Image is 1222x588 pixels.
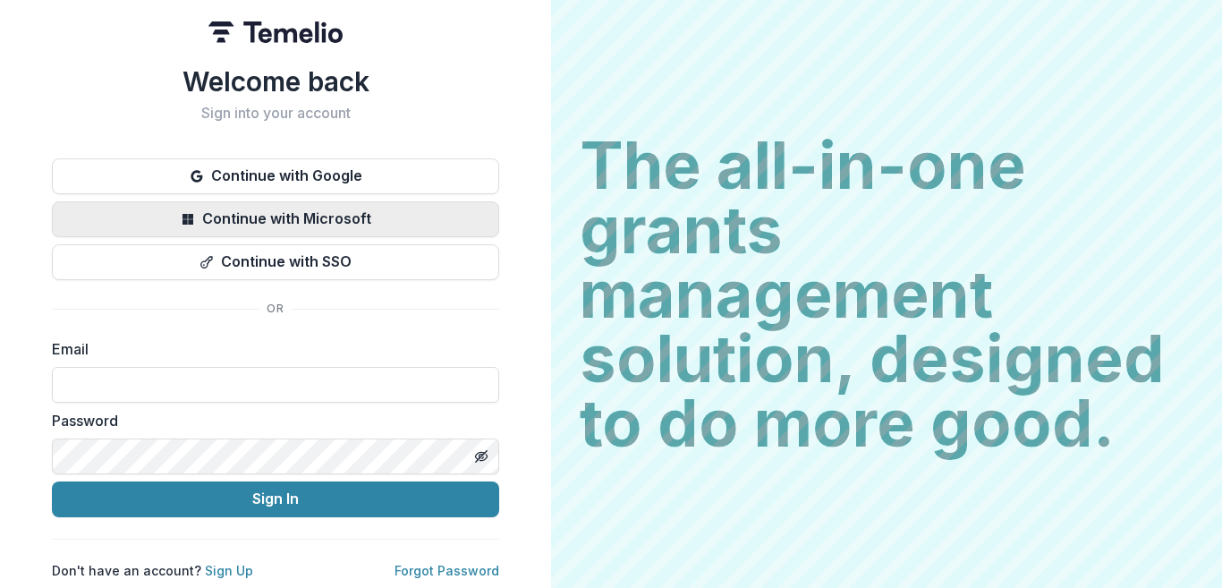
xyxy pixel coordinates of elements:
button: Continue with Google [52,158,499,194]
label: Email [52,338,488,360]
a: Sign Up [205,563,253,578]
a: Forgot Password [395,563,499,578]
h2: Sign into your account [52,105,499,122]
img: Temelio [208,21,343,43]
button: Continue with Microsoft [52,201,499,237]
p: Don't have an account? [52,561,253,580]
button: Toggle password visibility [467,442,496,471]
label: Password [52,410,488,431]
button: Sign In [52,481,499,517]
button: Continue with SSO [52,244,499,280]
h1: Welcome back [52,65,499,98]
